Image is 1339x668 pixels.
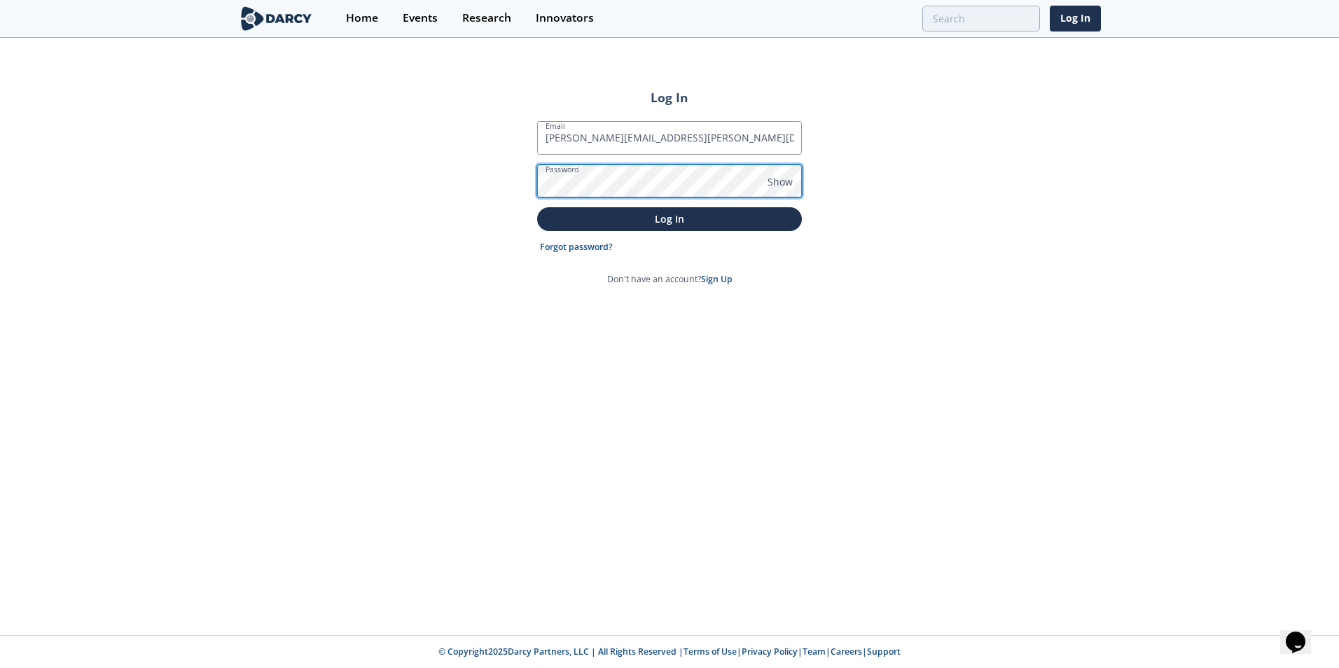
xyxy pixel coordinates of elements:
[867,646,901,657] a: Support
[546,120,565,132] label: Email
[1280,612,1325,654] iframe: chat widget
[701,273,733,285] a: Sign Up
[768,174,793,189] span: Show
[537,88,802,106] h2: Log In
[684,646,737,657] a: Terms of Use
[346,13,378,24] div: Home
[742,646,798,657] a: Privacy Policy
[536,13,594,24] div: Innovators
[462,13,511,24] div: Research
[1050,6,1101,32] a: Log In
[547,211,792,226] p: Log In
[831,646,862,657] a: Careers
[540,241,613,253] a: Forgot password?
[238,6,314,31] img: logo-wide.svg
[403,13,438,24] div: Events
[537,207,802,230] button: Log In
[607,273,733,286] p: Don't have an account?
[803,646,826,657] a: Team
[546,164,579,175] label: Password
[151,646,1188,658] p: © Copyright 2025 Darcy Partners, LLC | All Rights Reserved | | | | |
[922,6,1040,32] input: Advanced Search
